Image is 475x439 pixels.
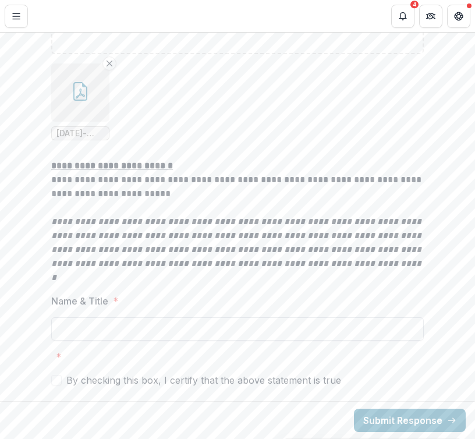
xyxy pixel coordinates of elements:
[51,294,108,308] p: Name & Title
[102,56,116,70] button: Remove File
[5,5,28,28] button: Toggle Menu
[391,5,414,28] button: Notifications
[56,129,104,139] span: [DATE]-[DATE] Board List.Employer.Title [DATE]pdf
[447,5,470,28] button: Get Help
[66,373,341,387] span: By checking this box, I certify that the above statement is true
[354,409,466,432] button: Submit Response
[51,63,109,140] div: Remove File[DATE]-[DATE] Board List.Employer.Title [DATE]pdf
[410,1,419,9] div: 4
[419,5,442,28] button: Partners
